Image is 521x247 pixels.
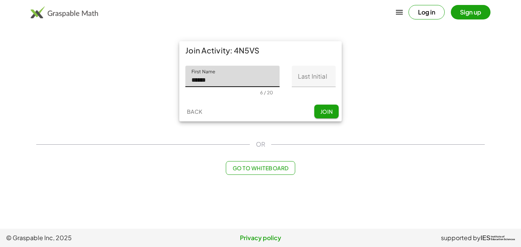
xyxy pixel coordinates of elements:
span: Back [187,108,202,115]
span: © Graspable Inc, 2025 [6,233,176,242]
div: 6 / 20 [260,90,273,95]
div: Join Activity: 4N5VS [179,41,342,60]
span: OR [256,140,265,149]
a: Privacy policy [176,233,346,242]
button: Go to Whiteboard [226,161,295,175]
span: Institute of Education Sciences [491,236,515,241]
a: IESInstitute ofEducation Sciences [481,233,515,242]
span: Go to Whiteboard [232,165,288,171]
button: Log in [408,5,445,19]
span: Join [320,108,333,115]
span: supported by [441,233,481,242]
button: Join [314,105,339,118]
button: Sign up [451,5,490,19]
span: IES [481,234,490,242]
button: Back [182,105,207,118]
